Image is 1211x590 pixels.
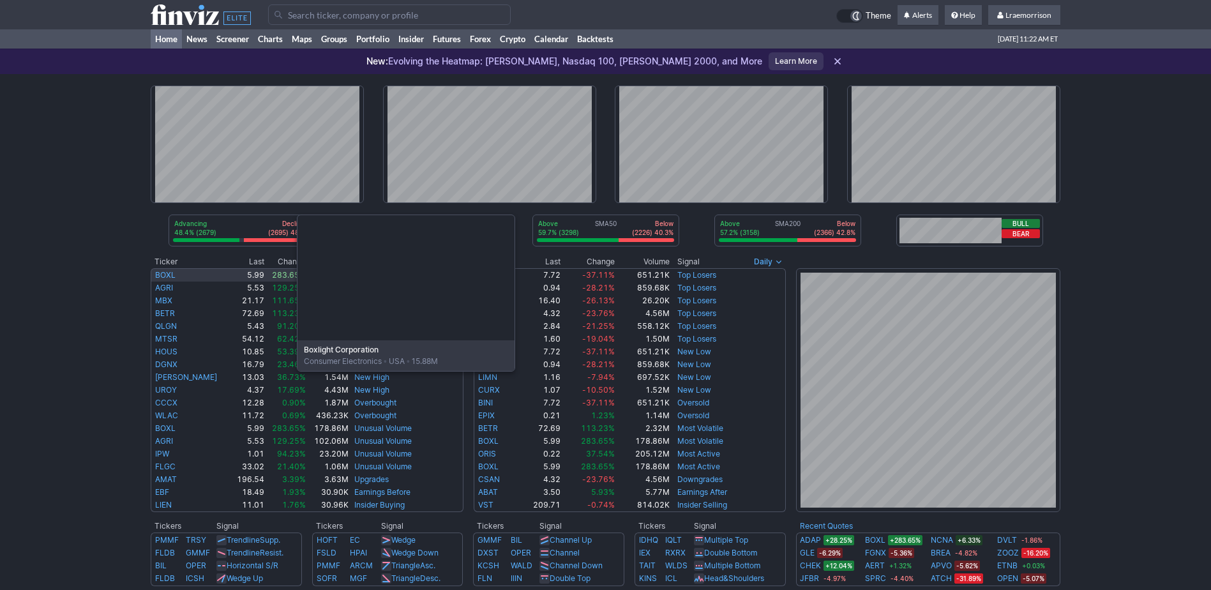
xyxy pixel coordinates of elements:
td: 651.21K [615,268,670,282]
th: Volume [615,255,670,268]
a: NCNA [931,534,953,547]
td: 4.43M [306,384,349,397]
td: 205.12M [615,448,670,460]
th: Signal [216,520,302,533]
span: 3.39% [282,474,306,484]
a: FLDB [155,548,175,557]
a: Recent Quotes [800,521,853,531]
a: [PERSON_NAME] [155,372,217,382]
a: Crypto [495,29,530,49]
span: -23.76% [582,308,615,318]
span: 129.25% [272,283,306,292]
a: LIMN [478,372,497,382]
a: Upgrades [354,474,389,484]
a: OPER [186,561,206,570]
span: Signal [677,257,700,267]
span: 0.90% [282,398,306,407]
span: 62.42% [277,334,306,344]
p: (2366) 42.8% [814,228,855,237]
a: Most Volatile [677,423,723,433]
a: Horizontal S/R [227,561,278,570]
p: 57.2% (3158) [720,228,760,237]
a: JFBR [800,572,819,585]
span: -28.21% [582,283,615,292]
a: ARCM [350,561,373,570]
a: Backtests [573,29,618,49]
td: 7.72 [516,268,561,282]
td: 4.56M [615,307,670,320]
a: Channel Down [550,561,603,570]
td: 18.49 [230,486,265,499]
td: 0.21 [516,409,561,422]
td: 5.77M [615,486,670,499]
a: BREA [931,547,951,559]
a: BIL [155,561,167,570]
a: Top Losers [677,321,716,331]
p: (2226) 40.3% [632,228,673,237]
a: BIL [511,535,522,545]
td: 54.12 [230,333,265,345]
td: 33.02 [230,460,265,473]
span: 0.69% [282,411,306,420]
a: Most Active [677,449,720,458]
th: Tickers [312,520,380,533]
td: 1.52M [615,384,670,397]
p: Advancing [174,219,216,228]
a: Futures [428,29,465,49]
div: SMA50 [537,219,675,238]
a: Insider [394,29,428,49]
span: 36.73% [277,372,306,382]
a: AMAT [155,474,177,484]
td: 1.07 [516,384,561,397]
a: New Low [677,385,711,395]
a: VST [478,500,493,510]
span: 283.65% [272,423,306,433]
td: 0.94 [516,282,561,294]
span: -26.13% [582,296,615,305]
td: 10.85 [230,345,265,358]
th: Last [516,255,561,268]
td: 1.54M [306,371,349,384]
td: 4.37 [230,384,265,397]
a: ICSH [186,573,204,583]
p: Above [538,219,579,228]
a: Channel Up [550,535,592,545]
a: Lraemorrison [988,5,1060,26]
a: Multiple Top [704,535,748,545]
td: 5.99 [516,435,561,448]
td: 436.23K [306,409,349,422]
a: New Low [677,359,711,369]
td: 859.68K [615,358,670,371]
a: Double Bottom [704,548,757,557]
a: Oversold [677,411,709,420]
span: -23.76% [582,474,615,484]
span: 283.65% [272,270,306,280]
a: Groups [317,29,352,49]
a: Wedge Up [227,573,263,583]
span: 1.23% [591,411,615,420]
a: Multiple Bottom [704,561,760,570]
a: APVO [931,559,952,572]
a: Maps [287,29,317,49]
span: 37.54% [586,449,615,458]
a: Overbought [354,398,396,407]
span: New: [366,56,388,66]
a: BOXL [865,534,885,547]
a: LIEN [155,500,172,510]
a: Help [945,5,982,26]
a: Unusual Volume [354,462,412,471]
a: Forex [465,29,495,49]
a: Earnings Before [354,487,410,497]
a: PMMF [317,561,340,570]
span: 1.93% [282,487,306,497]
a: CURX [478,385,500,395]
td: 7.72 [516,345,561,358]
td: 5.99 [230,422,265,435]
span: +28.25% [824,535,854,545]
a: TrendlineSupp. [227,535,280,545]
a: BOXL [478,462,499,471]
th: Signal [693,520,786,533]
span: 91.20% [277,321,306,331]
td: 1.01 [230,448,265,460]
a: News [182,29,212,49]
